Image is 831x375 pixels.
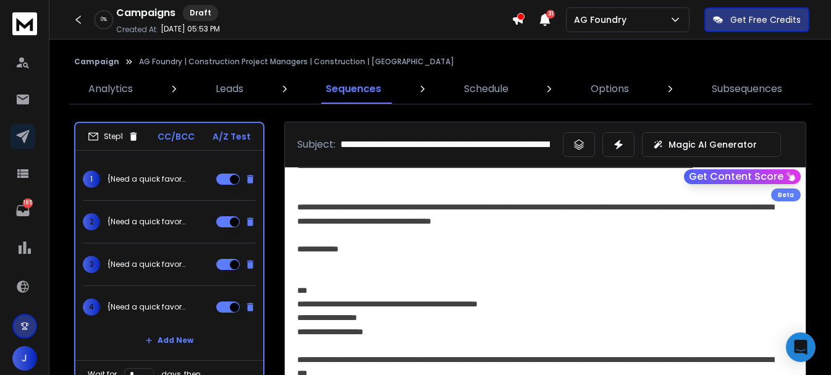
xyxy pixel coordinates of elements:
p: Options [591,82,629,96]
p: AG Foundry [574,14,631,26]
p: Get Free Credits [730,14,801,26]
p: Magic AI Generator [669,138,757,151]
a: Options [583,74,636,104]
div: Open Intercom Messenger [786,332,816,362]
p: A/Z Test [213,130,251,143]
p: {Need a quick favor|Sales talent|Sales position|Sales team|Experienced sales professional|Qualifi... [108,217,187,227]
span: 1 [83,171,100,188]
p: Subsequences [712,82,782,96]
img: logo [12,12,37,35]
p: {Need a quick favor|Project Manager talent|Project Manager position|{Need a quick favor|Project M... [108,174,187,184]
span: 3 [83,256,100,273]
p: Subject: [297,137,335,152]
p: [DATE] 05:53 PM [161,24,220,34]
a: Schedule [457,74,516,104]
span: 4 [83,298,100,316]
button: Magic AI Generator [642,132,781,157]
p: Schedule [464,82,508,96]
div: Draft [183,5,218,21]
p: {Need a quick favor|Sales talent|Sales position|Sales team|Experienced sales professional|Qualifi... [108,302,187,312]
button: Campaign [74,57,119,67]
button: Get Free Credits [704,7,809,32]
p: Leads [216,82,243,96]
p: 0 % [101,16,107,23]
span: 2 [83,213,100,230]
button: Add New [135,328,203,353]
div: Beta [771,188,801,201]
span: 31 [546,10,555,19]
a: Leads [208,74,251,104]
button: J [12,346,37,371]
p: 185 [23,198,33,208]
a: 185 [11,198,35,223]
button: Get Content Score [684,169,801,184]
p: AG Foundry | Construction Project Managers | Construction | [GEOGRAPHIC_DATA] [139,57,454,67]
h1: Campaigns [116,6,175,20]
div: Step 1 [88,131,139,142]
p: Created At: [116,25,158,35]
p: CC/BCC [158,130,195,143]
p: Analytics [88,82,133,96]
p: Sequences [326,82,381,96]
a: Analytics [81,74,140,104]
p: {Need a quick favor|Sales talent|Sales position|Sales team|Experienced sales professional|Qualifi... [108,259,187,269]
a: Sequences [318,74,389,104]
a: Subsequences [704,74,790,104]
